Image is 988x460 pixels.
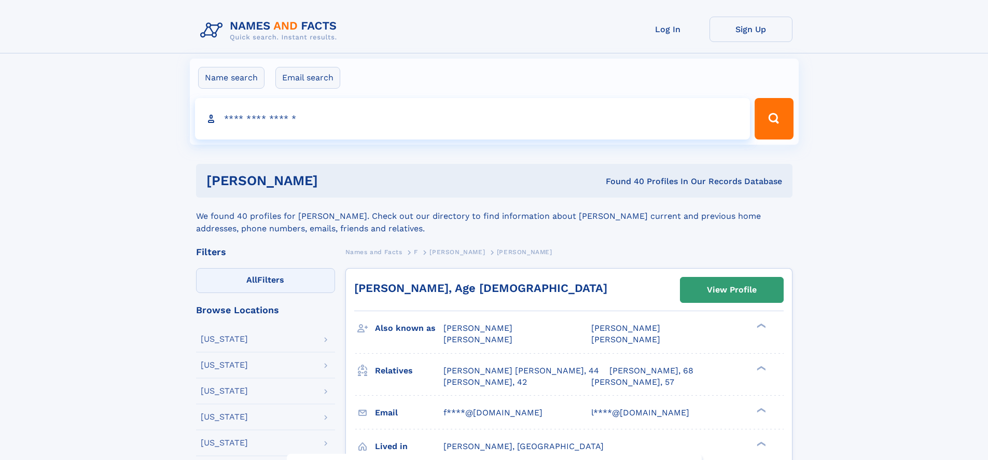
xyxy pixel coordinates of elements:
[375,438,443,455] h3: Lived in
[591,377,674,388] a: [PERSON_NAME], 57
[375,404,443,422] h3: Email
[754,407,767,413] div: ❯
[755,98,793,140] button: Search Button
[443,441,604,451] span: [PERSON_NAME], [GEOGRAPHIC_DATA]
[627,17,709,42] a: Log In
[443,334,512,344] span: [PERSON_NAME]
[754,440,767,447] div: ❯
[754,323,767,329] div: ❯
[414,245,418,258] a: F
[680,277,783,302] a: View Profile
[709,17,792,42] a: Sign Up
[201,413,248,421] div: [US_STATE]
[497,248,552,256] span: [PERSON_NAME]
[354,282,607,295] a: [PERSON_NAME], Age [DEMOGRAPHIC_DATA]
[375,362,443,380] h3: Relatives
[196,247,335,257] div: Filters
[462,176,782,187] div: Found 40 Profiles In Our Records Database
[201,439,248,447] div: [US_STATE]
[196,198,792,235] div: We found 40 profiles for [PERSON_NAME]. Check out our directory to find information about [PERSON...
[275,67,340,89] label: Email search
[198,67,265,89] label: Name search
[201,387,248,395] div: [US_STATE]
[345,245,402,258] a: Names and Facts
[201,335,248,343] div: [US_STATE]
[754,365,767,371] div: ❯
[375,319,443,337] h3: Also known as
[429,245,485,258] a: [PERSON_NAME]
[206,174,462,187] h1: [PERSON_NAME]
[196,305,335,315] div: Browse Locations
[196,17,345,45] img: Logo Names and Facts
[591,334,660,344] span: [PERSON_NAME]
[591,323,660,333] span: [PERSON_NAME]
[443,323,512,333] span: [PERSON_NAME]
[609,365,693,377] a: [PERSON_NAME], 68
[429,248,485,256] span: [PERSON_NAME]
[443,377,527,388] a: [PERSON_NAME], 42
[443,365,599,377] a: [PERSON_NAME] [PERSON_NAME], 44
[246,275,257,285] span: All
[414,248,418,256] span: F
[195,98,750,140] input: search input
[196,268,335,293] label: Filters
[707,278,757,302] div: View Profile
[201,361,248,369] div: [US_STATE]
